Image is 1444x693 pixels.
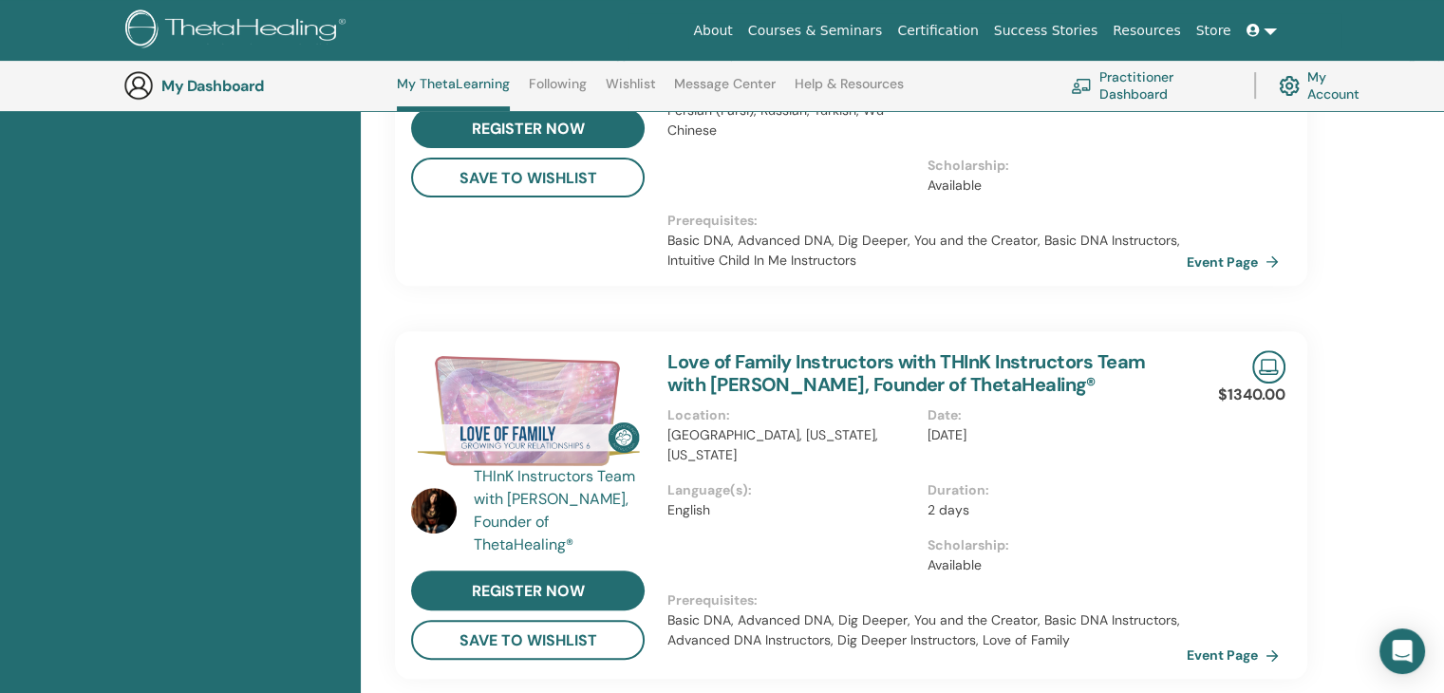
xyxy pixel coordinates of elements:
[667,425,915,465] p: [GEOGRAPHIC_DATA], [US_STATE], [US_STATE]
[928,425,1175,445] p: [DATE]
[928,156,1175,176] p: Scholarship :
[529,76,587,106] a: Following
[685,13,740,48] a: About
[986,13,1105,48] a: Success Stories
[472,581,585,601] span: register now
[125,9,352,52] img: logo.png
[1279,65,1375,106] a: My Account
[161,77,351,95] h3: My Dashboard
[411,620,645,660] button: save to wishlist
[667,610,1187,650] p: Basic DNA, Advanced DNA, Dig Deeper, You and the Creator, Basic DNA Instructors, Advanced DNA Ins...
[1187,641,1286,669] a: Event Page
[928,405,1175,425] p: Date :
[1379,628,1425,674] div: Open Intercom Messenger
[1105,13,1189,48] a: Resources
[674,76,776,106] a: Message Center
[472,119,585,139] span: register now
[667,405,915,425] p: Location :
[474,465,649,556] a: THInK Instructors Team with [PERSON_NAME], Founder of ThetaHealing®
[411,488,457,534] img: default.jpg
[667,231,1187,271] p: Basic DNA, Advanced DNA, Dig Deeper, You and the Creator, Basic DNA Instructors, Intuitive Child ...
[1071,78,1092,93] img: chalkboard-teacher.svg
[667,500,915,520] p: English
[1218,384,1285,406] p: $1340.00
[890,13,985,48] a: Certification
[411,108,645,148] a: register now
[1279,71,1300,101] img: cog.svg
[1189,13,1239,48] a: Store
[667,211,1187,231] p: Prerequisites :
[928,535,1175,555] p: Scholarship :
[928,480,1175,500] p: Duration :
[606,76,656,106] a: Wishlist
[928,500,1175,520] p: 2 days
[397,76,510,111] a: My ThetaLearning
[667,590,1187,610] p: Prerequisites :
[1252,350,1285,384] img: Live Online Seminar
[123,70,154,101] img: generic-user-icon.jpg
[795,76,904,106] a: Help & Resources
[741,13,891,48] a: Courses & Seminars
[411,350,645,472] img: Love of Family Instructors
[411,158,645,197] button: save to wishlist
[1071,65,1231,106] a: Practitioner Dashboard
[928,555,1175,575] p: Available
[667,349,1145,397] a: Love of Family Instructors with THInK Instructors Team with [PERSON_NAME], Founder of ThetaHealing®
[667,480,915,500] p: Language(s) :
[1187,248,1286,276] a: Event Page
[928,176,1175,196] p: Available
[411,571,645,610] a: register now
